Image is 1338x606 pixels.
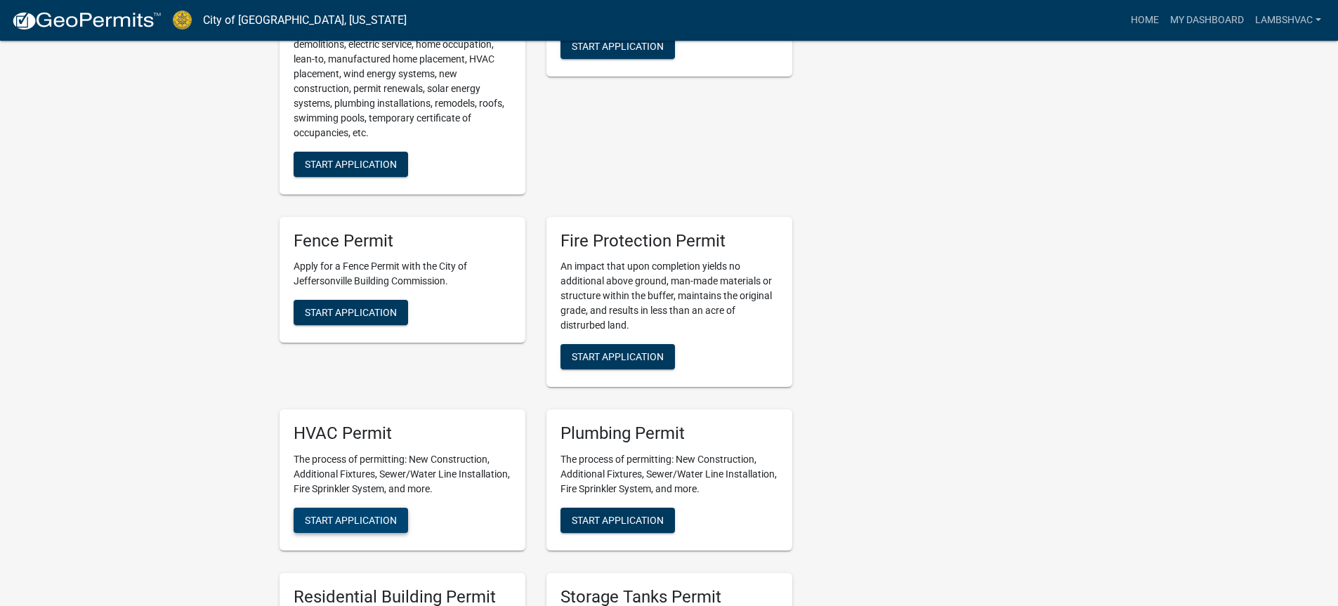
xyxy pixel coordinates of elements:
span: Start Application [305,307,397,318]
button: Start Application [294,300,408,325]
p: The process of permitting: New Construction, Additional Fixtures, Sewer/Water Line Installation, ... [294,452,511,496]
a: My Dashboard [1165,7,1250,34]
a: Home [1125,7,1165,34]
span: Start Application [305,158,397,169]
span: Start Application [572,351,664,362]
span: Start Application [305,515,397,526]
h5: Fence Permit [294,231,511,251]
button: Start Application [294,152,408,177]
h5: HVAC Permit [294,423,511,444]
button: Start Application [560,508,675,533]
p: The process of permitting: New Construction, Additional Fixtures, Sewer/Water Line Installation, ... [560,452,778,496]
p: An impact that upon completion yields no additional above ground, man-made materials or structure... [560,259,778,333]
button: Start Application [560,34,675,59]
a: City of [GEOGRAPHIC_DATA], [US_STATE] [203,8,407,32]
button: Start Application [294,508,408,533]
p: Apply for a Fence Permit with the City of Jeffersonville Building Commission. [294,259,511,289]
button: Start Application [560,344,675,369]
img: City of Jeffersonville, Indiana [173,11,192,29]
h5: Fire Protection Permit [560,231,778,251]
span: Start Application [572,515,664,526]
a: Lambshvac [1250,7,1327,34]
span: Start Application [572,40,664,51]
h5: Plumbing Permit [560,423,778,444]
